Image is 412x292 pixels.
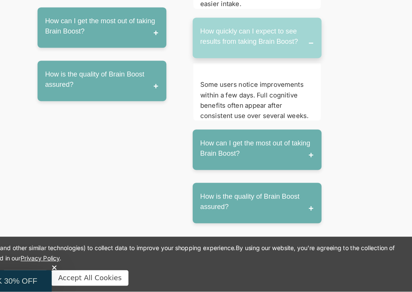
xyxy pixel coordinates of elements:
[20,279,80,286] span: UNLOCK 30% OFF
[5,250,397,265] span: We use cookies (and other similar technologies) to collect data to improve your shopping experien...
[218,49,332,85] button: How quickly can I expect to see results from taking Brain Boost?
[225,104,325,141] p: Some users notice improvements within a few days. Full cognitive benefits often appear after cons...
[218,148,332,184] button: How can I get the most out of taking Brain Boost?
[93,273,161,287] button: Accept All Cookies
[8,273,93,292] div: UNLOCK 30% OFFClose teaser
[66,259,100,265] a: Privacy Policy
[92,267,99,274] button: Close teaser
[80,88,195,123] button: How is the quality of Brain Boost assured?
[80,40,195,76] button: How can I get the most out of taking Brain Boost?
[225,5,325,42] p: Yes. It’s safe for children who can swallow capsules, or the powder can be mixed into smoothies o...
[218,196,332,231] button: How is the quality of Brain Boost assured?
